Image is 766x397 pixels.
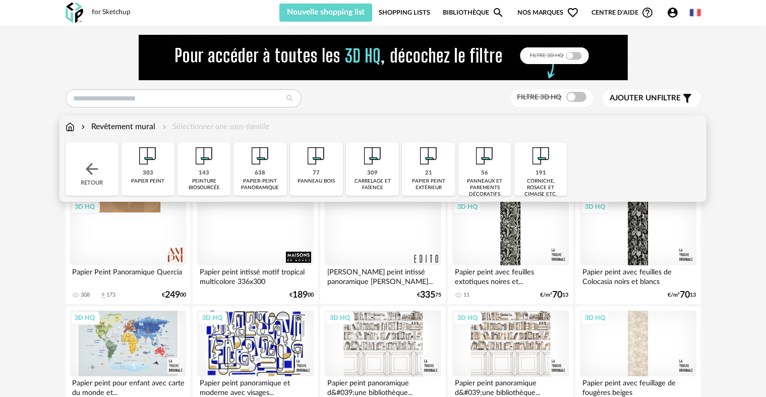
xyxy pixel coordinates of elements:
[610,94,658,102] span: Ajouter un
[99,292,107,299] span: Download icon
[443,4,504,22] a: BibliothèqueMagnify icon
[379,4,430,22] a: Shopping Lists
[553,292,563,299] span: 70
[81,292,90,299] div: 308
[349,178,396,191] div: carrelage et faïence
[575,195,700,304] a: 3D HQ Papier peint avec feuilles de Colocasia noirs et blancs €/m²7013
[453,200,482,213] div: 3D HQ
[580,376,696,396] div: Papier peint avec feuillage de fougères beiges
[680,292,690,299] span: 70
[668,292,696,299] div: €/m² 13
[313,169,320,177] div: 77
[580,311,610,324] div: 3D HQ
[279,4,373,22] button: Nouvelle shopping list
[287,8,365,16] span: Nouvelle shopping list
[517,178,564,198] div: corniche, rosace et cimaise etc.
[405,178,452,191] div: papier peint extérieur
[536,169,546,177] div: 191
[690,7,701,18] img: fr
[448,195,573,304] a: 3D HQ Papier peint avec feuilles extotiques noires et... 11 €/m²7013
[603,90,701,107] button: Ajouter unfiltre Filter icon
[303,142,330,169] img: Papier%20peint.png
[70,376,186,396] div: Papier peint pour enfant avec carte du monde et...
[667,7,679,19] span: Account Circle icon
[66,195,191,304] a: 3D HQ Papier Peint Panoramique Quercia 308 Download icon 173 €24900
[667,7,683,19] span: Account Circle icon
[453,311,482,324] div: 3D HQ
[580,265,696,286] div: Papier peint avec feuilles de Colocasia noirs et blancs
[641,7,654,19] span: Help Circle Outline icon
[191,142,218,169] img: Papier%20peint.png
[461,178,508,198] div: panneaux et parements décoratifs
[71,311,100,324] div: 3D HQ
[452,265,568,286] div: Papier peint avec feuilles extotiques noires et...
[580,200,610,213] div: 3D HQ
[71,200,100,213] div: 3D HQ
[199,169,209,177] div: 143
[527,142,555,169] img: Papier%20peint.png
[325,311,355,324] div: 3D HQ
[292,292,308,299] span: 189
[325,376,441,396] div: Papier peint panoramique d&#039;une bibliothèque...
[79,121,156,133] div: Revêtement mural
[367,169,378,177] div: 309
[197,376,313,396] div: Papier peint panoramique et moderne avec visages...
[143,169,153,177] div: 303
[139,35,628,80] img: FILTRE%20HQ%20NEW_V1%20(4).gif
[463,292,469,299] div: 11
[415,142,442,169] img: Papier%20peint.png
[541,292,569,299] div: €/m² 13
[162,292,186,299] div: € 00
[481,169,488,177] div: 56
[92,8,131,17] div: for Sketchup
[131,178,164,185] div: papier peint
[193,195,318,304] a: Papier peint intissé motif tropical multicolore 336x300 €18900
[255,169,266,177] div: 638
[66,3,83,23] img: OXP
[417,292,441,299] div: € 75
[320,195,445,304] a: [PERSON_NAME] peint intissé panoramique [PERSON_NAME]... €33575
[359,142,386,169] img: Papier%20peint.png
[567,7,579,19] span: Heart Outline icon
[107,292,116,299] div: 173
[83,160,101,178] img: svg+xml;base64,PHN2ZyB3aWR0aD0iMjQiIGhlaWdodD0iMjQiIHZpZXdCb3g9IjAgMCAyNCAyNCIgZmlsbD0ibm9uZSIgeG...
[425,169,432,177] div: 21
[681,92,693,104] span: Filter icon
[79,121,87,133] img: svg+xml;base64,PHN2ZyB3aWR0aD0iMTYiIGhlaWdodD0iMTYiIHZpZXdCb3g9IjAgMCAxNiAxNiIgZmlsbD0ibm9uZSIgeG...
[298,178,335,185] div: panneau bois
[610,93,681,103] span: filtre
[471,142,498,169] img: Papier%20peint.png
[70,265,186,286] div: Papier Peint Panoramique Quercia
[197,265,313,286] div: Papier peint intissé motif tropical multicolore 336x300
[325,265,441,286] div: [PERSON_NAME] peint intissé panoramique [PERSON_NAME]...
[66,142,119,196] div: Retour
[247,142,274,169] img: Papier%20peint.png
[452,376,568,396] div: Papier peint panoramique d&#039;une bibliothèque...
[420,292,435,299] span: 335
[592,7,654,19] span: Centre d'aideHelp Circle Outline icon
[517,94,562,101] span: Filtre 3D HQ
[66,121,75,133] img: svg+xml;base64,PHN2ZyB3aWR0aD0iMTYiIGhlaWdodD0iMTciIHZpZXdCb3g9IjAgMCAxNiAxNyIgZmlsbD0ibm9uZSIgeG...
[134,142,161,169] img: Papier%20peint.png
[517,4,579,22] span: Nos marques
[198,311,227,324] div: 3D HQ
[165,292,180,299] span: 249
[289,292,314,299] div: € 00
[237,178,283,191] div: papier-peint panoramique
[181,178,227,191] div: peinture biosourcée
[492,7,504,19] span: Magnify icon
